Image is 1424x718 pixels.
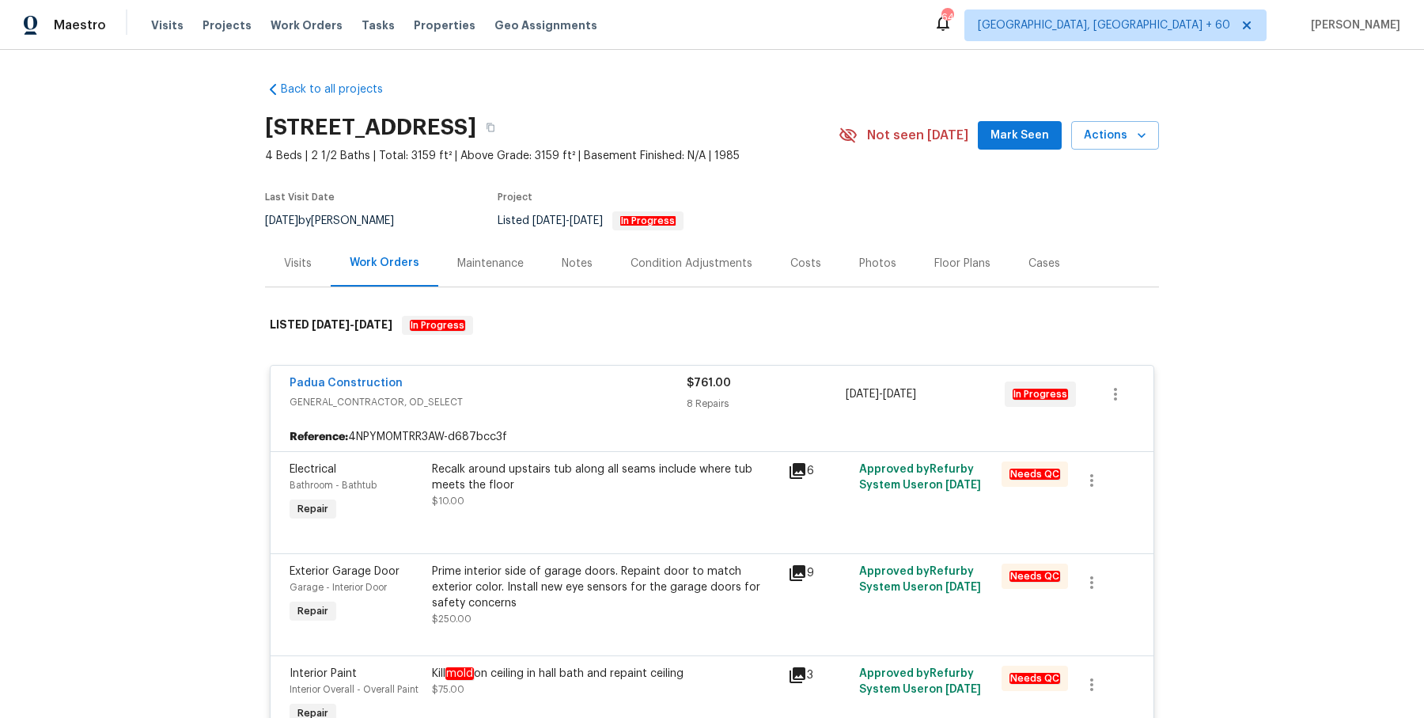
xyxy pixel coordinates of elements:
div: Work Orders [350,255,419,271]
span: [DATE] [846,389,879,400]
span: [DATE] [354,319,392,330]
div: 6 [788,462,850,481]
div: Recalk around upstairs tub along all seams include where tub meets the floor [432,462,778,493]
span: Interior Overall - Overall Paint [290,685,418,694]
span: [DATE] [570,215,603,226]
em: Needs QC [1009,673,1060,684]
span: $10.00 [432,496,464,506]
span: Approved by Refurby System User on [859,464,981,491]
span: [DATE] [945,480,981,491]
div: 645 [941,9,952,25]
span: Properties [414,17,475,33]
span: Actions [1084,126,1146,146]
div: LISTED [DATE]-[DATE]In Progress [265,300,1159,351]
div: Photos [859,256,896,272]
span: [DATE] [532,215,566,226]
div: Prime interior side of garage doors. Repaint door to match exterior color. Install new eye sensor... [432,564,778,611]
span: Repair [291,603,335,619]
span: Listed [498,215,684,226]
span: [DATE] [312,319,350,330]
div: Costs [790,256,821,272]
span: Geo Assignments [494,17,597,33]
span: - [846,386,916,402]
span: [DATE] [945,582,981,593]
span: Repair [291,501,335,517]
span: Approved by Refurby System User on [859,566,981,593]
span: [GEOGRAPHIC_DATA], [GEOGRAPHIC_DATA] + 60 [978,17,1230,33]
span: Project [498,192,532,202]
span: Maestro [54,17,106,33]
div: by [PERSON_NAME] [265,211,413,230]
em: In Progress [1013,389,1068,400]
span: Tasks [362,20,395,31]
span: Last Visit Date [265,192,335,202]
span: Not seen [DATE] [867,127,968,143]
div: 3 [788,666,850,685]
em: In Progress [620,215,676,226]
div: Kill on ceiling in hall bath and repaint ceiling [432,666,778,682]
span: [DATE] [883,389,916,400]
em: Needs QC [1009,469,1060,480]
span: Exterior Garage Door [290,566,400,577]
span: Garage - Interior Door [290,583,387,592]
div: Visits [284,256,312,272]
button: Mark Seen [978,121,1062,150]
span: 4 Beds | 2 1/2 Baths | Total: 3159 ft² | Above Grade: 3159 ft² | Basement Finished: N/A | 1985 [265,148,839,164]
span: [PERSON_NAME] [1305,17,1400,33]
div: 9 [788,564,850,583]
em: In Progress [410,320,465,331]
span: - [312,319,392,330]
b: Reference: [290,429,348,445]
span: Bathroom - Bathtub [290,481,377,490]
span: $75.00 [432,685,464,694]
div: Notes [562,256,593,272]
span: Work Orders [271,17,343,33]
div: 8 Repairs [687,396,846,412]
button: Copy Address [476,113,505,142]
h2: [STREET_ADDRESS] [265,120,476,135]
h6: LISTED [270,316,392,335]
div: 4NPYM0MTRR3AW-d687bcc3f [271,423,1153,451]
span: - [532,215,603,226]
div: Condition Adjustments [631,256,752,272]
span: Approved by Refurby System User on [859,668,981,695]
span: Projects [203,17,252,33]
a: Padua Construction [290,378,403,389]
em: Needs QC [1009,571,1060,582]
span: [DATE] [945,684,981,695]
span: $250.00 [432,614,472,624]
em: mold [445,667,474,680]
span: [DATE] [265,215,298,226]
div: Cases [1028,256,1060,272]
a: Back to all projects [265,82,417,97]
span: GENERAL_CONTRACTOR, OD_SELECT [290,394,687,410]
div: Maintenance [457,256,524,272]
span: Mark Seen [990,126,1049,146]
span: Electrical [290,464,336,475]
span: Visits [151,17,184,33]
span: $761.00 [687,378,731,389]
div: Floor Plans [934,256,990,272]
span: Interior Paint [290,668,357,679]
button: Actions [1071,121,1159,150]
